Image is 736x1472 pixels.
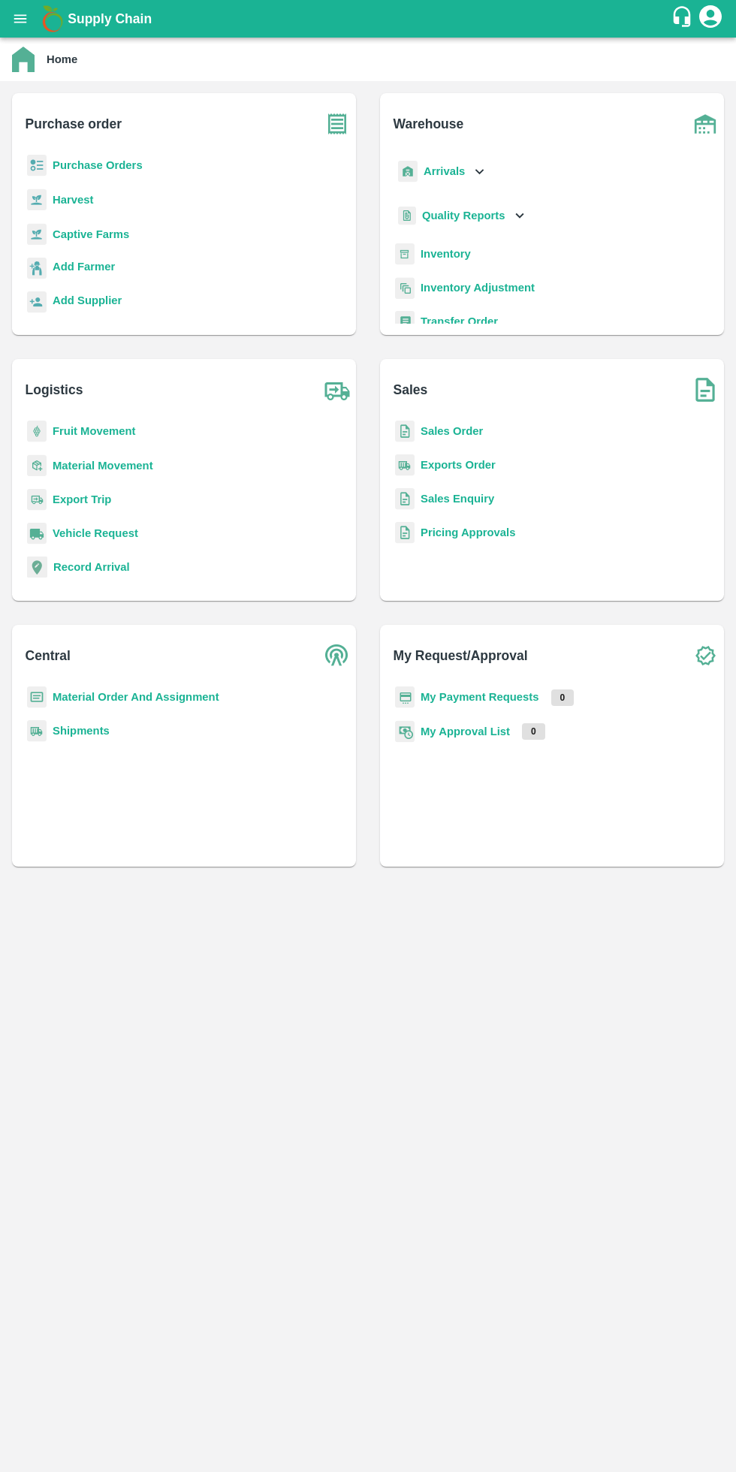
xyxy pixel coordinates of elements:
img: supplier [27,291,47,313]
img: approval [395,720,415,743]
a: Transfer Order [421,315,498,327]
img: whArrival [398,161,418,182]
b: Central [26,645,71,666]
p: 0 [522,723,545,740]
img: logo [38,4,68,34]
a: Inventory [421,248,471,260]
b: Purchase order [26,113,122,134]
img: check [686,637,724,674]
a: Sales Enquiry [421,493,494,505]
img: material [27,454,47,477]
b: Sales [394,379,428,400]
a: Captive Farms [53,228,129,240]
img: recordArrival [27,557,47,578]
img: farmer [27,258,47,279]
div: Quality Reports [395,201,528,231]
b: Home [47,53,77,65]
img: sales [395,421,415,442]
a: Record Arrival [53,561,130,573]
button: open drawer [3,2,38,36]
div: account of current user [697,3,724,35]
img: inventory [395,277,415,299]
img: sales [395,488,415,510]
img: central [318,637,356,674]
a: Material Order And Assignment [53,691,219,703]
b: Add Farmer [53,261,115,273]
div: Arrivals [395,155,488,189]
a: Sales Order [421,425,483,437]
a: Inventory Adjustment [421,282,535,294]
img: truck [318,371,356,409]
a: Add Farmer [53,258,115,279]
a: Purchase Orders [53,159,143,171]
img: purchase [318,105,356,143]
img: qualityReport [398,207,416,225]
img: centralMaterial [27,686,47,708]
img: payment [395,686,415,708]
img: warehouse [686,105,724,143]
a: Harvest [53,194,93,206]
img: shipments [27,720,47,742]
img: whTransfer [395,311,415,333]
a: My Payment Requests [421,691,539,703]
b: Supply Chain [68,11,152,26]
a: Exports Order [421,459,496,471]
img: home [12,47,35,72]
img: harvest [27,223,47,246]
img: reciept [27,155,47,176]
a: Add Supplier [53,292,122,312]
a: Supply Chain [68,8,671,29]
p: 0 [551,689,575,706]
div: customer-support [671,5,697,32]
img: soSales [686,371,724,409]
a: Export Trip [53,493,111,505]
a: Vehicle Request [53,527,138,539]
img: sales [395,522,415,544]
img: harvest [27,189,47,211]
img: whInventory [395,243,415,265]
a: My Approval List [421,725,510,738]
b: Warehouse [394,113,464,134]
b: My Request/Approval [394,645,528,666]
a: Pricing Approvals [421,526,515,538]
b: Logistics [26,379,83,400]
img: vehicle [27,523,47,544]
img: shipments [395,454,415,476]
img: delivery [27,489,47,511]
img: fruit [27,421,47,442]
b: Quality Reports [422,210,505,222]
a: Material Movement [53,460,153,472]
b: Arrivals [424,165,465,177]
a: Fruit Movement [53,425,136,437]
b: Add Supplier [53,294,122,306]
a: Shipments [53,725,110,737]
